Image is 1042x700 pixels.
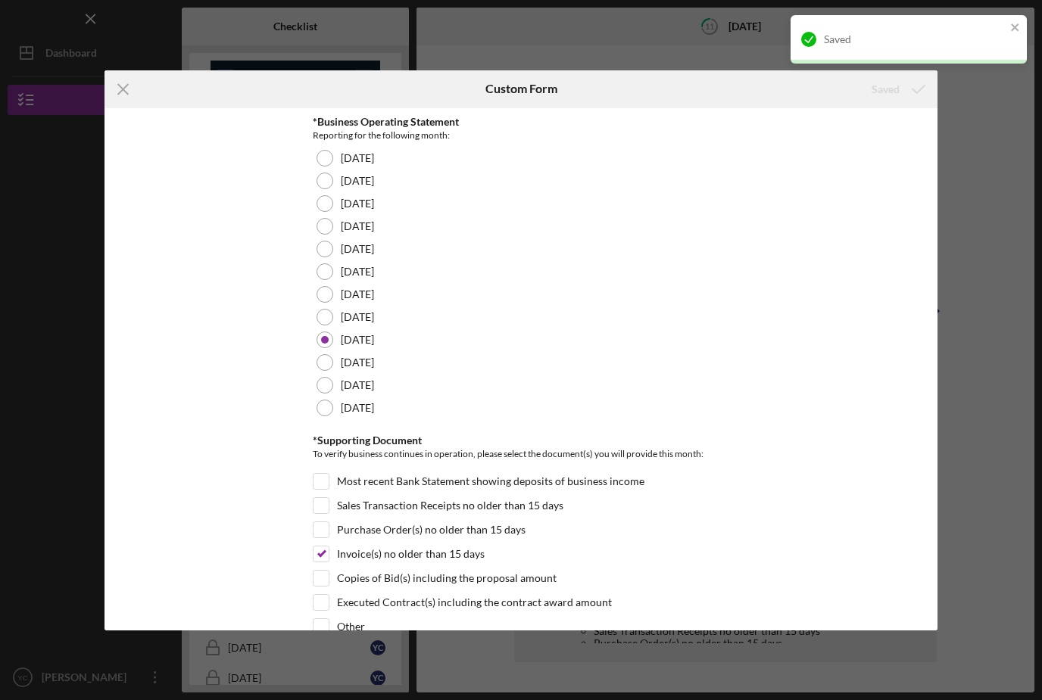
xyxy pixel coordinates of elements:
label: [DATE] [341,356,374,369]
label: [DATE] [341,288,374,300]
div: To verify business continues in operation, please select the document(s) you will provide this mo... [313,446,729,465]
div: Saved [824,33,1006,45]
button: close [1010,21,1021,36]
label: [DATE] [341,152,374,164]
h6: Custom Form [485,82,557,95]
label: [DATE] [341,175,374,187]
label: Executed Contract(s) including the contract award amount [337,595,612,610]
label: Sales Transaction Receipts no older than 15 days [337,498,563,513]
label: Purchase Order(s) no older than 15 days [337,522,526,537]
label: [DATE] [341,334,374,346]
div: Saved [872,74,900,104]
label: [DATE] [341,402,374,414]
label: [DATE] [341,220,374,232]
label: [DATE] [341,311,374,323]
div: *Business Operating Statement [313,116,729,128]
label: Copies of Bid(s) including the proposal amount [337,571,557,586]
label: Most recent Bank Statement showing deposits of business income [337,474,644,489]
label: Invoice(s) no older than 15 days [337,546,485,562]
label: [DATE] [341,379,374,391]
label: [DATE] [341,266,374,278]
label: Other [337,619,365,634]
button: Saved [856,74,937,104]
div: Reporting for the following month: [313,128,729,143]
label: [DATE] [341,243,374,255]
label: [DATE] [341,198,374,210]
div: *Supporting Document [313,434,729,446]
